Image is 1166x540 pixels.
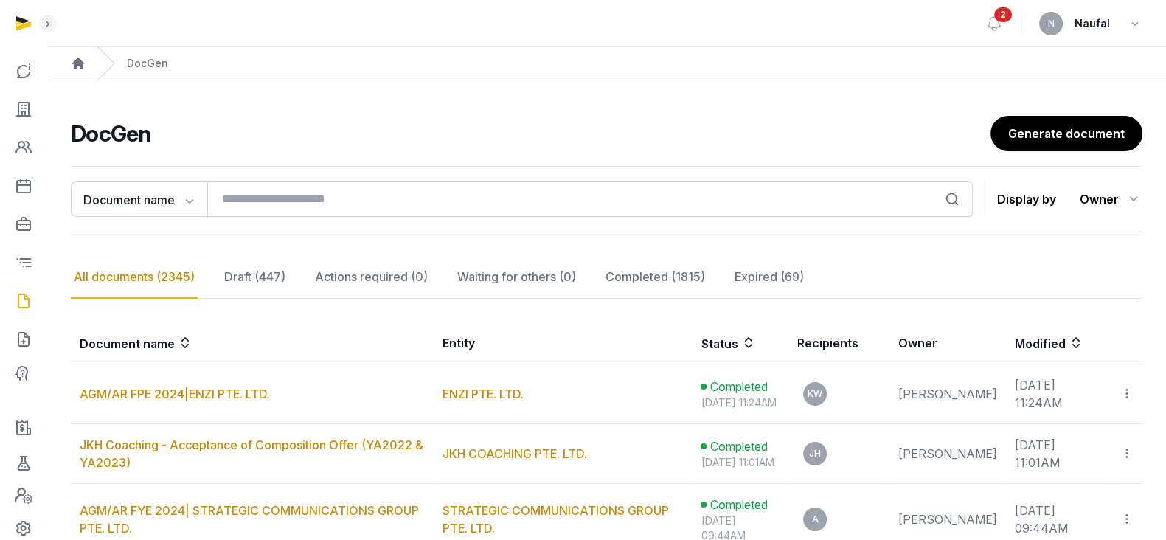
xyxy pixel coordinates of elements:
p: Display by [997,187,1056,211]
td: [DATE] 11:24AM [1005,364,1111,424]
th: Recipients [788,322,889,364]
div: All documents (2345) [71,256,198,299]
a: AGM/AR FYE 2024| STRATEGIC COMMUNICATIONS GROUP PTE. LTD. [80,503,419,536]
div: Actions required (0) [312,256,431,299]
nav: Breadcrumb [47,47,1166,80]
th: Document name [71,322,434,364]
span: Completed [709,378,767,395]
span: 2 [994,7,1012,22]
td: [PERSON_NAME] [889,364,1005,424]
td: [PERSON_NAME] [889,424,1005,484]
button: N [1039,12,1063,35]
a: Generate document [990,116,1142,151]
div: Expired (69) [732,256,807,299]
span: JH [809,449,821,458]
div: Draft (447) [221,256,288,299]
th: Entity [434,322,693,364]
td: [DATE] 11:01AM [1005,424,1111,484]
span: N [1048,19,1055,28]
div: Completed (1815) [603,256,708,299]
span: Completed [709,437,767,455]
th: Status [692,322,788,364]
button: Document name [71,181,207,217]
span: A [812,515,819,524]
a: AGM/AR FPE 2024|ENZI PTE. LTD. [80,387,270,401]
div: DocGen [127,56,168,71]
th: Owner [889,322,1005,364]
span: Completed [709,496,767,513]
span: KW [808,390,822,398]
div: Owner [1080,187,1142,211]
a: STRATEGIC COMMUNICATIONS GROUP PTE. LTD. [443,503,669,536]
a: ENZI PTE. LTD. [443,387,524,401]
a: JKH COACHING PTE. LTD. [443,446,587,461]
div: [DATE] 11:01AM [701,455,780,470]
div: [DATE] 11:24AM [701,395,780,410]
h2: DocGen [71,120,990,147]
nav: Tabs [71,256,1142,299]
th: Modified [1005,322,1142,364]
span: Naufal [1075,15,1110,32]
a: JKH Coaching - Acceptance of Composition Offer (YA2022 & YA2023) [80,437,423,470]
div: Waiting for others (0) [454,256,579,299]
